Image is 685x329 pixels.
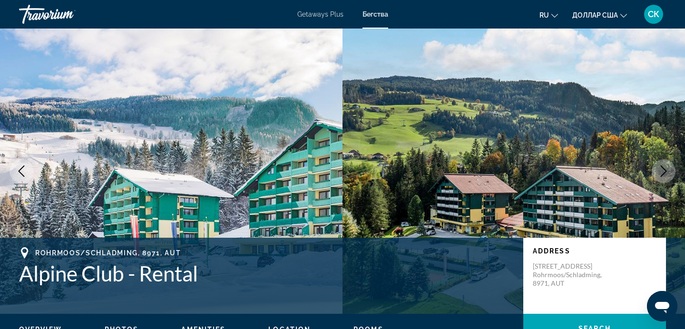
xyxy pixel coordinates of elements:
font: ru [539,11,549,19]
a: Травориум [19,2,114,27]
a: Бегства [362,10,388,18]
button: Изменить валюту [572,8,627,22]
p: Address [533,247,656,255]
button: Previous image [10,159,33,183]
a: Getaways Plus [297,10,343,18]
p: [STREET_ADDRESS] Rohrmoos/Schladming, 8971, AUT [533,262,609,288]
h1: Alpine Club - Rental [19,261,514,286]
button: Изменить язык [539,8,558,22]
button: Меню пользователя [641,4,666,24]
font: СК [648,9,659,19]
font: доллар США [572,11,618,19]
iframe: Кнопка для запуска окна сообщений [647,291,677,321]
span: Rohrmoos/Schladming, 8971, AUT [35,249,181,257]
button: Next image [652,159,675,183]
